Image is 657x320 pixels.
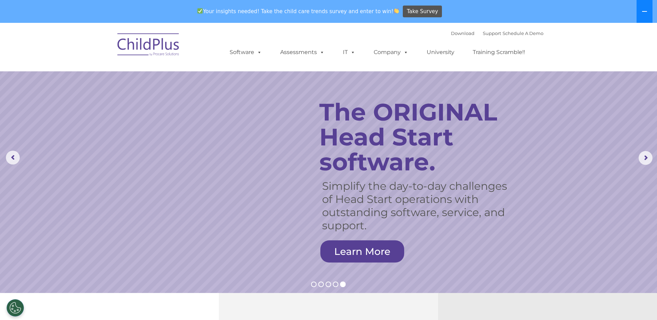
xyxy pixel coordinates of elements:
[114,28,183,63] img: ChildPlus by Procare Solutions
[394,8,399,14] img: 👏
[319,99,524,174] rs-layer: The ORIGINAL Head Start software.
[195,5,402,18] span: Your insights needed! Take the child care trends survey and enter to win!
[407,6,438,18] span: Take Survey
[483,30,501,36] a: Support
[403,6,442,18] a: Take Survey
[420,45,461,59] a: University
[451,30,543,36] font: |
[367,45,415,59] a: Company
[336,45,362,59] a: IT
[96,74,126,79] span: Phone number
[466,45,532,59] a: Training Scramble!!
[96,46,117,51] span: Last name
[7,299,24,317] button: Cookies Settings
[451,30,474,36] a: Download
[273,45,331,59] a: Assessments
[197,8,203,14] img: ✅
[320,240,404,263] a: Learn More
[322,179,514,232] rs-layer: Simplify the day-to-day challenges of Head Start operations with outstanding software, service, a...
[223,45,269,59] a: Software
[503,30,543,36] a: Schedule A Demo
[544,245,657,320] iframe: Chat Widget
